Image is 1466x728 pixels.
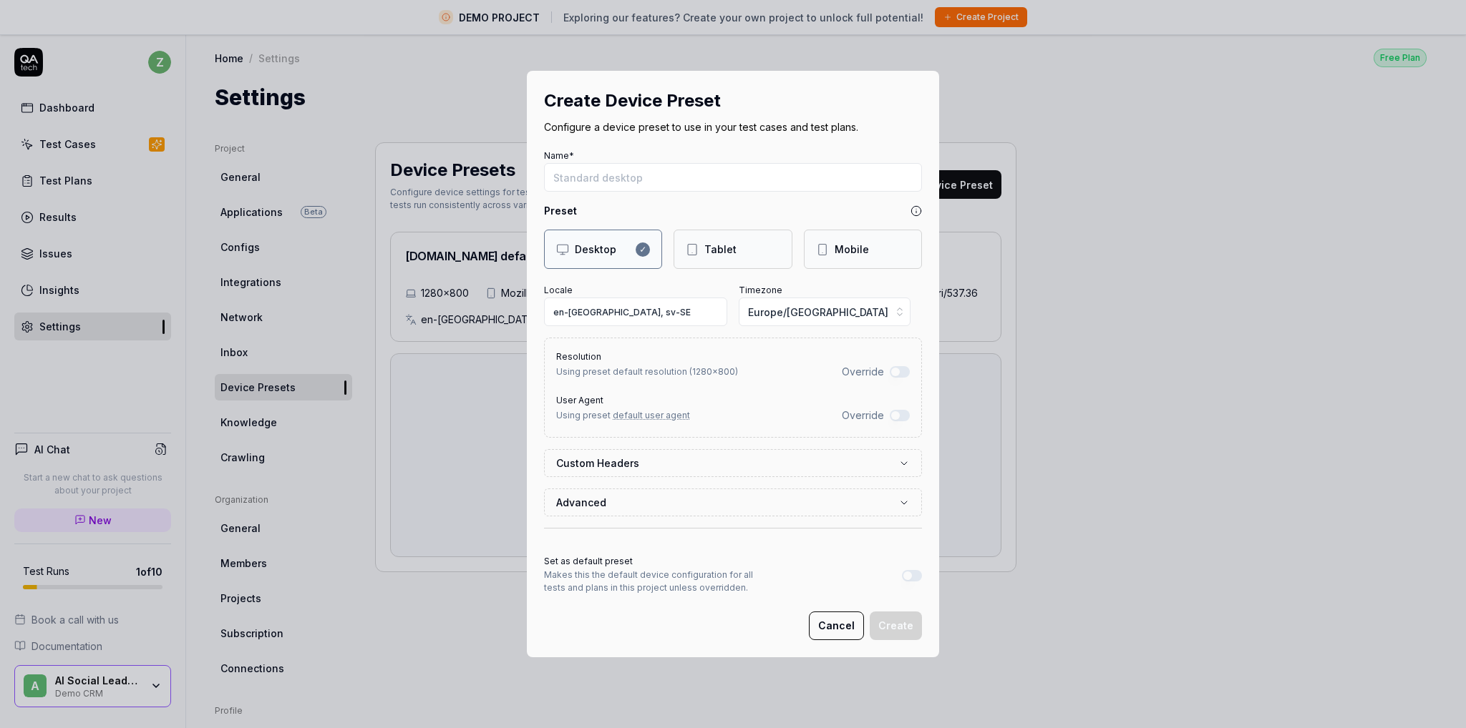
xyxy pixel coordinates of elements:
[544,285,573,295] label: Locale
[692,366,735,377] span: 1280 × 800
[583,366,738,377] span: preset default resolution ( )
[544,119,922,134] p: Configure a device preset to use in your test cases and test plans.
[556,456,898,471] label: Custom Headers
[870,611,922,640] button: Create
[544,297,727,326] input: en-US, sv-SE
[556,366,738,377] span: Using
[556,410,690,420] span: Using preset
[636,242,650,257] div: ✓
[613,410,690,420] span: default user agent
[544,203,577,218] h4: Preset
[739,285,782,295] label: Timezone
[748,305,888,320] span: Europe/[GEOGRAPHIC_DATA]
[575,242,616,257] div: Desktop
[556,351,601,362] label: Resolution
[544,569,773,594] p: Makes this the default device configuration for all tests and plans in this project unless overri...
[544,163,922,192] input: Standard desktop
[556,395,603,405] label: User Agent
[704,242,737,257] div: Tablet
[544,88,922,114] h2: Create Device Preset
[544,556,633,566] label: Set as default preset
[835,242,869,257] div: Mobile
[842,408,884,423] label: Override
[556,489,910,516] button: Advanced
[842,364,884,379] label: Override
[544,150,574,161] label: Name*
[556,450,910,476] button: Custom Headers
[809,611,864,640] button: Cancel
